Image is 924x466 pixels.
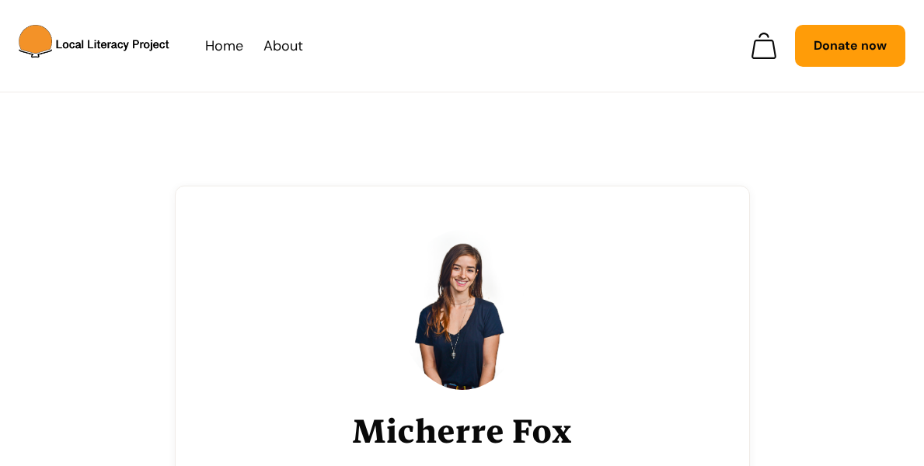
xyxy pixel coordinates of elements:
[795,25,905,67] a: Donate now
[751,33,776,59] a: Open empty cart
[263,34,303,57] a: About
[205,34,243,57] a: Home
[400,230,525,390] img: Micherre Fox
[19,25,205,67] a: home
[352,409,572,454] h1: Micherre Fox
